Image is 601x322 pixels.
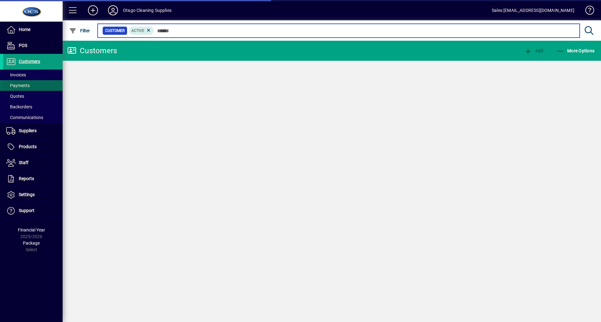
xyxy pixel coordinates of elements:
[3,171,63,187] a: Reports
[123,5,172,15] div: Otago Cleaning Supplies
[3,112,63,123] a: Communications
[103,5,123,16] button: Profile
[19,144,37,149] span: Products
[19,43,27,48] span: POS
[3,101,63,112] a: Backorders
[83,5,103,16] button: Add
[19,192,35,197] span: Settings
[557,48,595,53] span: More Options
[23,241,40,246] span: Package
[492,5,574,15] div: Sales [EMAIL_ADDRESS][DOMAIN_NAME]
[69,28,90,33] span: Filter
[19,160,28,165] span: Staff
[3,80,63,91] a: Payments
[68,25,92,36] button: Filter
[6,115,43,120] span: Communications
[131,29,144,33] span: Active
[3,187,63,203] a: Settings
[3,91,63,101] a: Quotes
[6,104,32,109] span: Backorders
[3,203,63,219] a: Support
[3,139,63,155] a: Products
[3,155,63,171] a: Staff
[19,176,34,181] span: Reports
[19,208,34,213] span: Support
[3,22,63,38] a: Home
[3,70,63,80] a: Invoices
[67,46,117,56] div: Customers
[18,227,45,232] span: Financial Year
[129,27,154,35] mat-chip: Activation Status: Active
[6,83,30,88] span: Payments
[19,128,37,133] span: Suppliers
[524,48,543,53] span: Add
[19,59,40,64] span: Customers
[6,72,26,77] span: Invoices
[105,28,125,34] span: Customer
[6,94,24,99] span: Quotes
[581,1,593,22] a: Knowledge Base
[3,38,63,54] a: POS
[523,45,545,56] button: Add
[555,45,596,56] button: More Options
[3,123,63,139] a: Suppliers
[19,27,30,32] span: Home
